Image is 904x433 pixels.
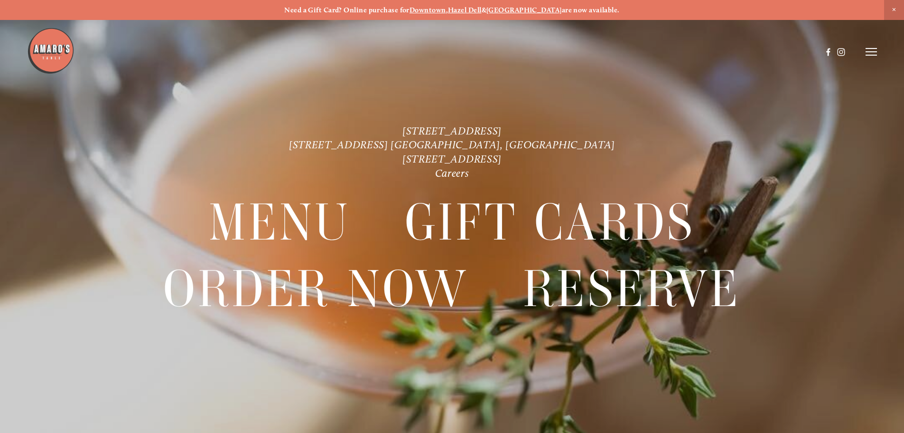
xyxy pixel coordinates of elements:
a: Gift Cards [405,190,695,255]
a: [STREET_ADDRESS] [402,125,502,137]
a: Reserve [523,256,741,321]
strong: are now available. [562,6,620,14]
strong: & [482,6,486,14]
a: [GEOGRAPHIC_DATA] [486,6,562,14]
strong: Need a Gift Card? Online purchase for [284,6,410,14]
a: Hazel Dell [448,6,482,14]
a: Menu [209,190,350,255]
a: [STREET_ADDRESS] [GEOGRAPHIC_DATA], [GEOGRAPHIC_DATA] [289,138,615,151]
img: Amaro's Table [27,27,75,75]
a: Careers [435,167,469,180]
a: Downtown [410,6,446,14]
strong: , [446,6,448,14]
a: Order Now [163,256,468,321]
a: [STREET_ADDRESS] [402,153,502,165]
